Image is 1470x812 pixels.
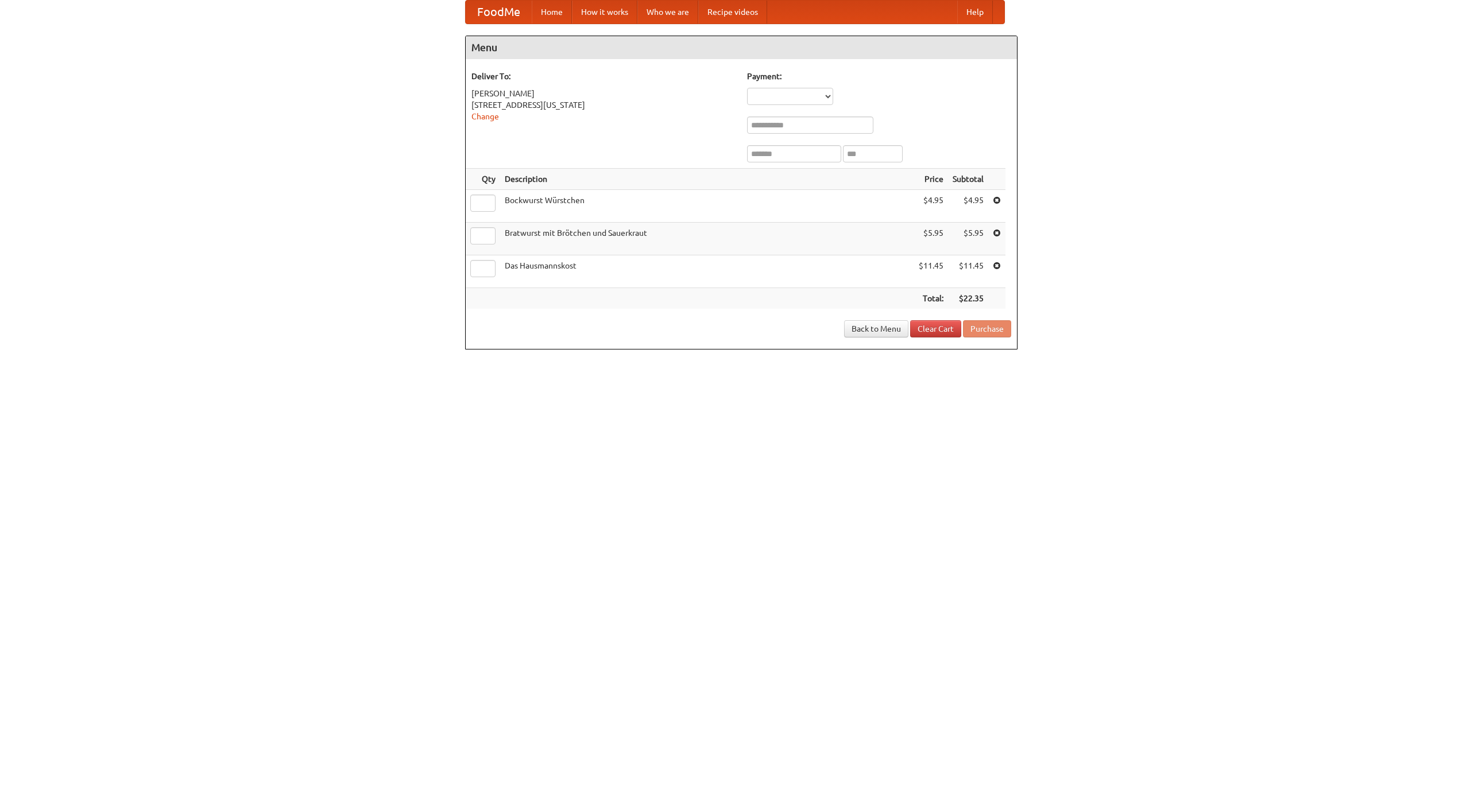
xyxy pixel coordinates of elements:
[500,255,914,288] td: Das Hausmannskost
[914,190,948,223] td: $4.95
[747,71,1011,82] h5: Payment:
[948,288,988,309] th: $22.35
[914,169,948,190] th: Price
[466,36,1017,59] h4: Menu
[500,169,914,190] th: Description
[471,88,736,99] div: [PERSON_NAME]
[471,71,736,82] h5: Deliver To:
[914,288,948,309] th: Total:
[948,169,988,190] th: Subtotal
[500,190,914,223] td: Bockwurst Würstchen
[914,223,948,255] td: $5.95
[948,223,988,255] td: $5.95
[532,1,572,24] a: Home
[963,320,1011,337] button: Purchase
[637,1,698,24] a: Who we are
[471,99,736,111] div: [STREET_ADDRESS][US_STATE]
[572,1,637,24] a: How it works
[500,223,914,255] td: Bratwurst mit Brötchen und Sauerkraut
[948,255,988,288] td: $11.45
[948,190,988,223] td: $4.95
[957,1,993,24] a: Help
[698,1,767,24] a: Recipe videos
[466,169,500,190] th: Qty
[466,1,532,24] a: FoodMe
[844,320,908,337] a: Back to Menu
[471,112,499,121] a: Change
[910,320,961,337] a: Clear Cart
[914,255,948,288] td: $11.45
